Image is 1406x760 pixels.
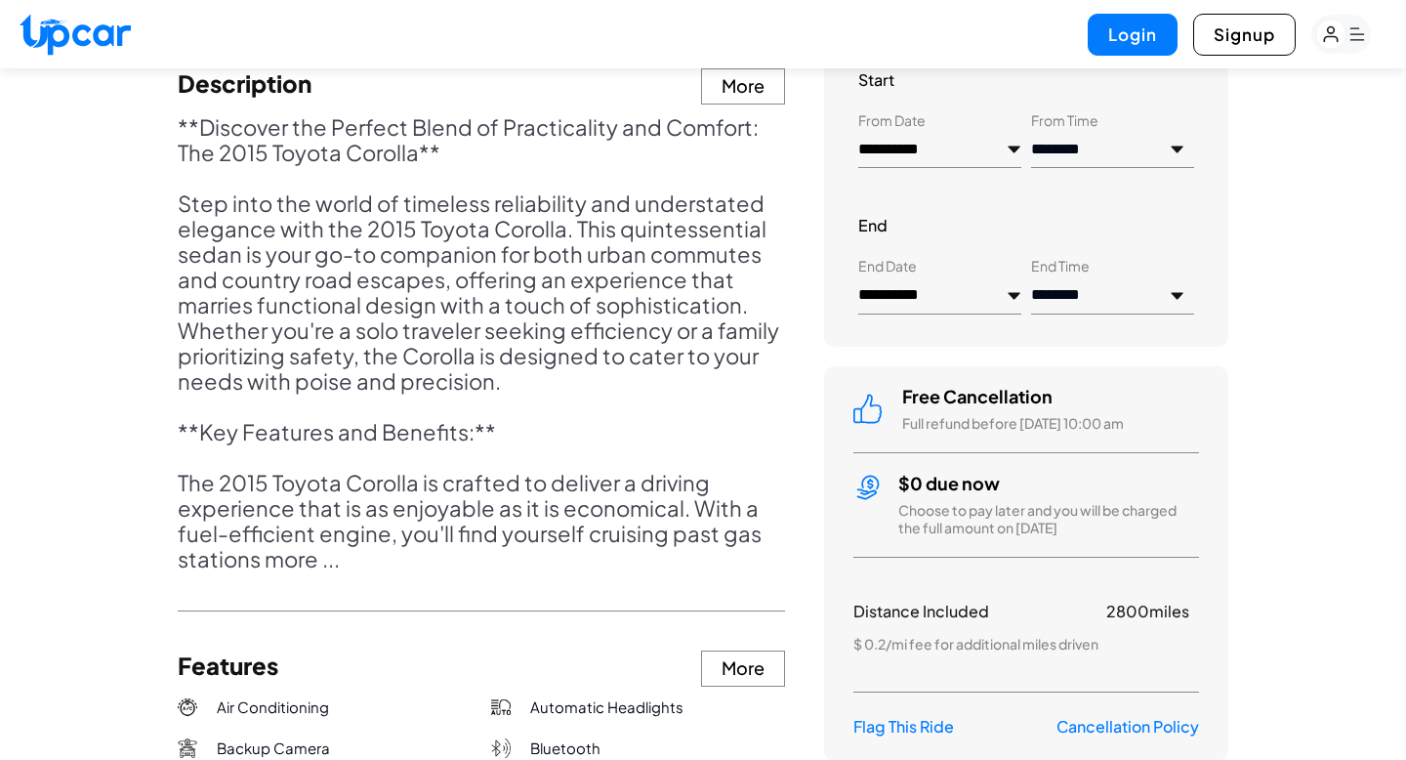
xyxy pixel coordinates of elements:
[858,215,1194,237] h3: End
[701,651,785,687] button: More
[1031,111,1098,129] label: From Time
[1031,257,1090,274] label: End Time
[1193,14,1296,56] button: Signup
[898,473,1199,495] h3: $0 due now
[858,257,917,274] label: End Date
[898,502,1199,536] p: Choose to pay later and you will be charged the full amount on [DATE]
[491,697,511,717] img: Automatic Headlights
[858,111,926,129] label: From Date
[530,738,600,760] span: Bluetooth
[701,68,785,105] button: More
[178,697,197,717] img: Air Conditioning
[217,738,330,760] span: Backup Camera
[20,14,131,56] img: Upcar Logo
[853,636,1199,654] p: $ 0.2 /mi fee for additional miles driven
[1106,601,1189,621] span: 2800 miles
[902,386,1124,408] h3: Free Cancellation
[902,415,1124,433] p: Full refund before [DATE] 10:00 am
[1056,712,1199,741] h3: Cancellation Policy
[491,739,511,758] img: Bluetooth
[178,114,785,571] p: **Discover the Perfect Blend of Practicality and Comfort: The 2015 Toyota Corolla** Step into the...
[1007,143,1021,156] img: preview.png
[858,69,1194,92] h3: Start
[178,739,197,758] img: Backup Camera
[1088,14,1178,56] button: Login
[178,75,311,91] h3: Description
[530,697,683,719] span: Automatic Headlights
[178,657,278,673] h3: Features
[853,712,954,741] h3: Flag This Ride
[1007,289,1021,303] img: preview.png
[217,697,329,719] span: Air Conditioning
[853,597,1199,626] h3: Distance Included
